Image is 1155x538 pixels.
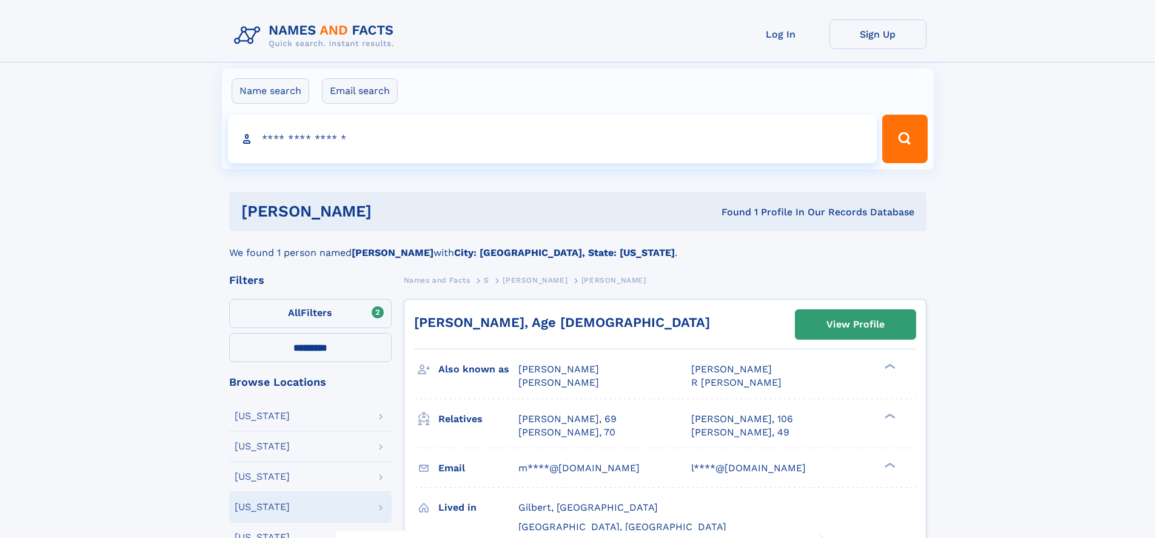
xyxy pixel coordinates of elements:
[882,115,927,163] button: Search Button
[518,412,617,426] a: [PERSON_NAME], 69
[438,458,518,479] h3: Email
[404,272,470,287] a: Names and Facts
[691,377,782,388] span: R [PERSON_NAME]
[229,231,926,260] div: We found 1 person named with .
[414,315,710,330] a: [PERSON_NAME], Age [DEMOGRAPHIC_DATA]
[882,363,896,371] div: ❯
[235,502,290,512] div: [US_STATE]
[518,426,615,439] a: [PERSON_NAME], 70
[581,276,646,284] span: [PERSON_NAME]
[518,377,599,388] span: [PERSON_NAME]
[691,363,772,375] span: [PERSON_NAME]
[235,442,290,451] div: [US_STATE]
[484,276,489,284] span: S
[732,19,829,49] a: Log In
[229,299,392,328] label: Filters
[438,409,518,429] h3: Relatives
[438,497,518,518] h3: Lived in
[228,115,877,163] input: search input
[454,247,675,258] b: City: [GEOGRAPHIC_DATA], State: [US_STATE]
[288,307,301,318] span: All
[322,78,398,104] label: Email search
[518,502,658,513] span: Gilbert, [GEOGRAPHIC_DATA]
[826,311,885,338] div: View Profile
[691,412,793,426] a: [PERSON_NAME], 106
[503,272,567,287] a: [PERSON_NAME]
[829,19,926,49] a: Sign Up
[546,206,914,219] div: Found 1 Profile In Our Records Database
[232,78,309,104] label: Name search
[882,412,896,420] div: ❯
[795,310,916,339] a: View Profile
[438,359,518,380] h3: Also known as
[352,247,434,258] b: [PERSON_NAME]
[235,472,290,482] div: [US_STATE]
[235,411,290,421] div: [US_STATE]
[882,461,896,469] div: ❯
[229,377,392,388] div: Browse Locations
[484,272,489,287] a: S
[229,275,392,286] div: Filters
[503,276,567,284] span: [PERSON_NAME]
[518,521,726,533] span: [GEOGRAPHIC_DATA], [GEOGRAPHIC_DATA]
[229,19,404,52] img: Logo Names and Facts
[518,363,599,375] span: [PERSON_NAME]
[241,204,547,219] h1: [PERSON_NAME]
[691,426,789,439] a: [PERSON_NAME], 49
